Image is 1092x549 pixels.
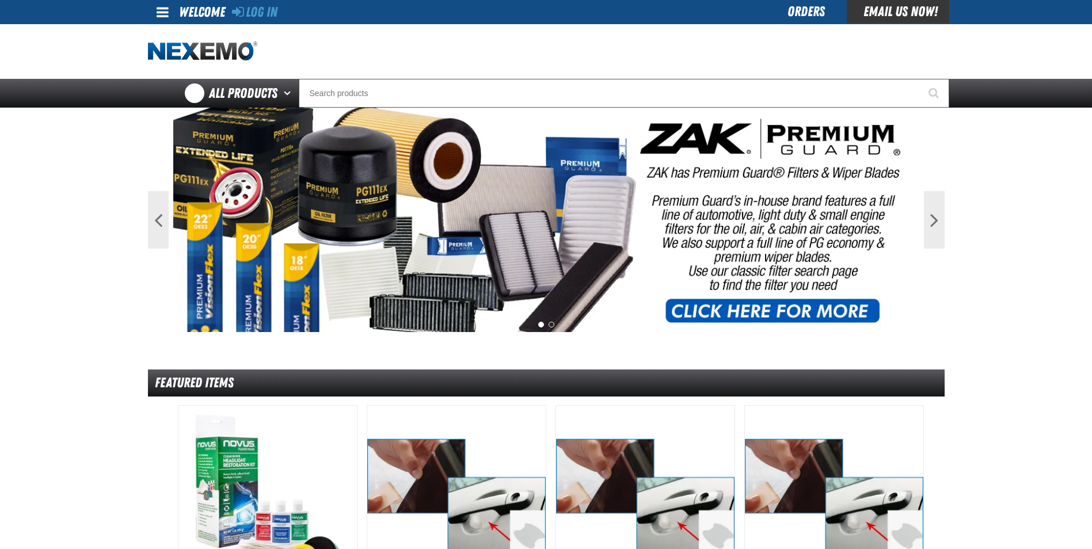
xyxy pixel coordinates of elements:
span: All Products [209,83,277,104]
button: 2 of 2 [549,322,554,327]
button: Next [924,191,945,249]
button: Start Searching [920,79,949,108]
div: Featured Items [148,369,945,396]
input: Search [299,79,949,108]
button: 1 of 2 [538,322,544,327]
img: PG Filters & Wipers [173,108,919,332]
a: Log In [232,4,277,20]
img: Nexemo logo [148,41,257,62]
button: Open All Products pages [280,79,299,108]
button: Previous [148,191,169,249]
